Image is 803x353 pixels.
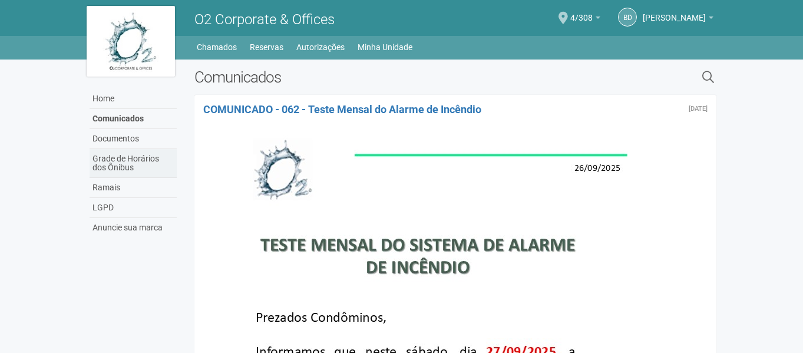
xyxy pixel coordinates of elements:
[250,39,283,55] a: Reservas
[689,105,708,113] div: Sexta-feira, 26 de setembro de 2025 às 19:29
[358,39,412,55] a: Minha Unidade
[90,218,177,237] a: Anuncie sua marca
[570,2,593,22] span: 4/308
[90,109,177,129] a: Comunicados
[194,68,581,86] h2: Comunicados
[203,103,481,116] a: COMUNICADO - 062 - Teste Mensal do Alarme de Incêndio
[90,149,177,178] a: Grade de Horários dos Ônibus
[618,8,637,27] a: Bd
[643,2,706,22] span: Bárbara de Mello Teixeira Carneiro
[570,15,600,24] a: 4/308
[296,39,345,55] a: Autorizações
[90,89,177,109] a: Home
[90,178,177,198] a: Ramais
[90,129,177,149] a: Documentos
[194,11,335,28] span: O2 Corporate & Offices
[87,6,175,77] img: logo.jpg
[90,198,177,218] a: LGPD
[643,15,713,24] a: [PERSON_NAME]
[197,39,237,55] a: Chamados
